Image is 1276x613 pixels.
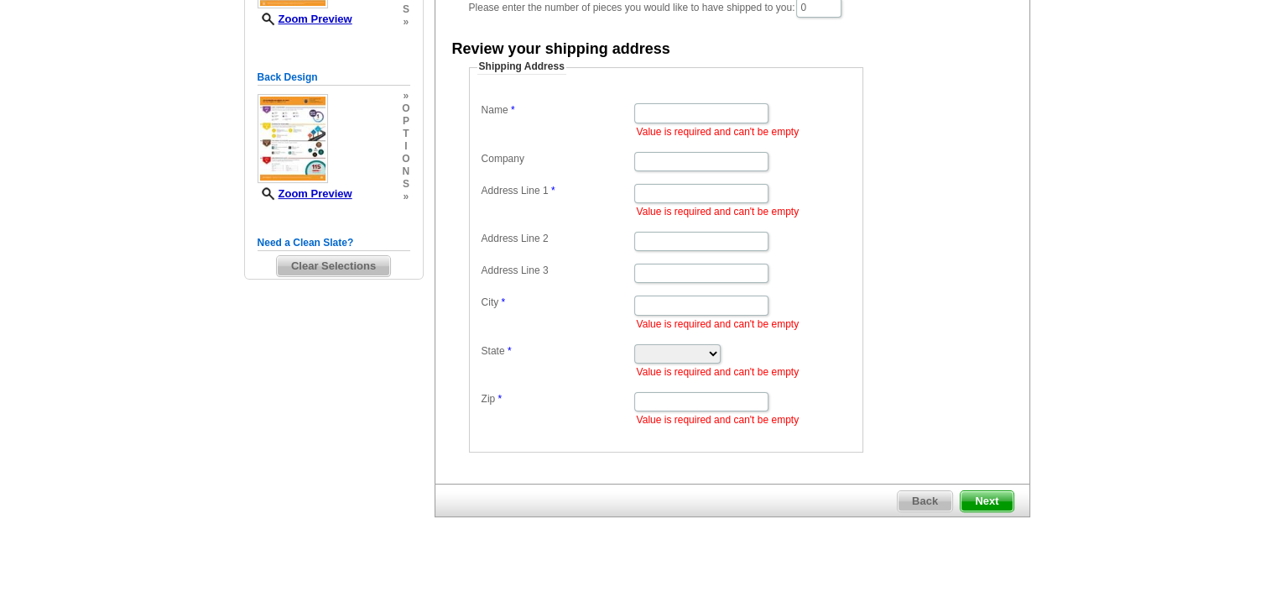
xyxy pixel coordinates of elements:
[402,102,409,115] span: o
[402,191,409,203] span: »
[277,256,390,276] span: Clear Selections
[258,94,328,183] img: small-thumb.jpg
[898,491,952,511] span: Back
[482,184,633,198] label: Address Line 1
[482,392,633,406] label: Zip
[402,90,409,102] span: »
[482,264,633,278] label: Address Line 3
[402,153,409,165] span: o
[637,365,855,380] li: Value is required and can't be empty
[482,296,633,310] label: City
[452,39,670,60] div: Review your shipping address
[940,223,1276,613] iframe: LiveChat chat widget
[402,128,409,140] span: t
[637,317,855,332] li: Value is required and can't be empty
[637,125,855,139] li: Value is required and can't be empty
[402,140,409,153] span: i
[482,103,633,118] label: Name
[482,152,633,166] label: Company
[637,205,855,219] li: Value is required and can't be empty
[402,3,409,16] span: s
[637,413,855,427] li: Value is required and can't be empty
[897,490,953,512] a: Back
[482,232,633,246] label: Address Line 2
[402,178,409,191] span: s
[258,70,410,86] h5: Back Design
[258,13,352,25] a: Zoom Preview
[258,235,410,251] h5: Need a Clean Slate?
[258,187,352,200] a: Zoom Preview
[402,165,409,178] span: n
[482,344,633,359] label: State
[477,60,566,75] legend: Shipping Address
[402,115,409,128] span: p
[402,16,409,29] span: »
